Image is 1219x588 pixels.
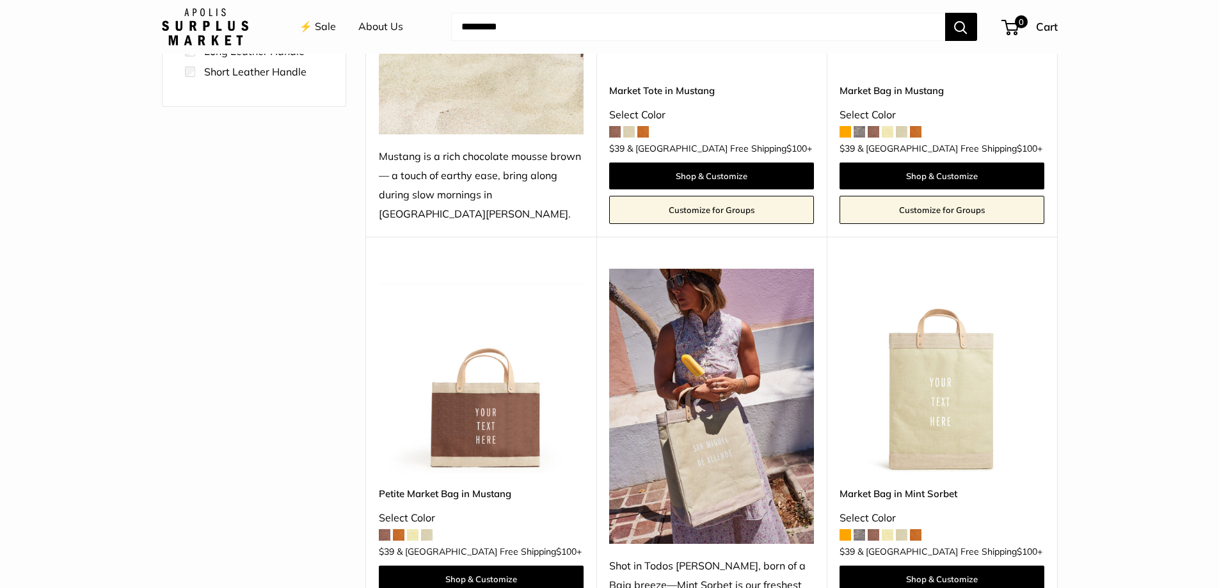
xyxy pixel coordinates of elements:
span: & [GEOGRAPHIC_DATA] Free Shipping + [397,547,582,556]
div: Mustang is a rich chocolate mousse brown — a touch of earthy ease, bring along during slow mornin... [379,147,584,224]
span: $100 [556,546,577,557]
a: Petite Market Bag in MustangPetite Market Bag in Mustang [379,269,584,473]
a: Customize for Groups [609,196,814,224]
span: $100 [1017,546,1037,557]
div: Select Color [840,106,1044,125]
div: Select Color [379,509,584,528]
span: $39 [609,143,625,154]
img: Shot in Todos Santos, born of a Baja breeze—Mint Sorbet is our freshest shade yet. Just add sunsh... [609,269,814,544]
div: Select Color [609,106,814,125]
a: Shop & Customize [609,163,814,189]
span: & [GEOGRAPHIC_DATA] Free Shipping + [627,144,812,153]
a: 0 Cart [1003,17,1058,37]
span: 0 [1014,15,1027,28]
a: Customize for Groups [840,196,1044,224]
a: Shop & Customize [840,163,1044,189]
a: Market Bag in Mustang [840,83,1044,98]
span: $39 [840,143,855,154]
span: & [GEOGRAPHIC_DATA] Free Shipping + [857,144,1042,153]
span: Cart [1036,20,1058,33]
button: Search [945,13,977,41]
a: Market Bag in Mint Sorbet [840,486,1044,501]
span: $100 [1017,143,1037,154]
img: Market Bag in Mint Sorbet [840,269,1044,473]
a: Market Tote in Mustang [609,83,814,98]
span: $39 [379,546,394,557]
span: & [GEOGRAPHIC_DATA] Free Shipping + [857,547,1042,556]
label: Short Leather Handle [204,64,307,79]
img: Petite Market Bag in Mustang [379,269,584,473]
a: Petite Market Bag in Mustang [379,486,584,501]
span: $100 [786,143,807,154]
a: About Us [358,17,403,36]
input: Search... [451,13,945,41]
img: Apolis: Surplus Market [162,8,248,45]
a: ⚡️ Sale [299,17,336,36]
div: Select Color [840,509,1044,528]
span: $39 [840,546,855,557]
a: Market Bag in Mint SorbetMarket Bag in Mint Sorbet [840,269,1044,473]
